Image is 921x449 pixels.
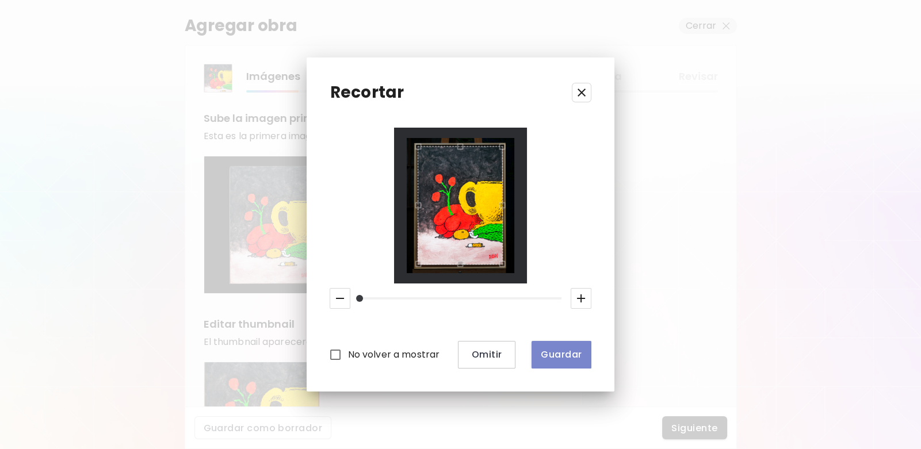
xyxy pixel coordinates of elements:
[347,348,440,362] span: No volver a mostrar
[458,341,515,369] button: Omitir
[407,138,514,273] img: CropImage
[467,348,506,360] span: Omitir
[330,80,404,105] p: Recortar
[541,348,582,360] span: Guardar
[532,341,591,369] button: Guardar
[418,146,503,265] div: Use the arrow keys to move the crop selection area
